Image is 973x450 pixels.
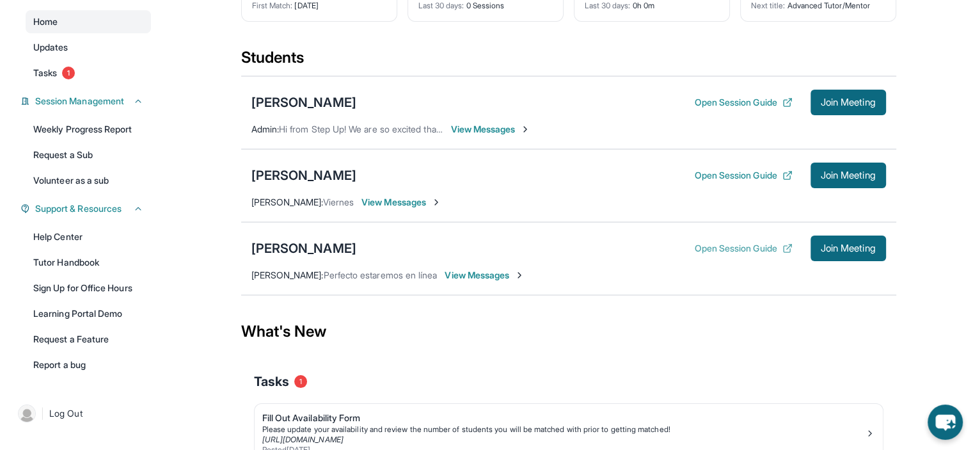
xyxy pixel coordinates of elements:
[262,424,865,435] div: Please update your availability and review the number of students you will be matched with prior ...
[26,169,151,192] a: Volunteer as a sub
[821,172,876,179] span: Join Meeting
[514,270,525,280] img: Chevron-Right
[251,124,279,134] span: Admin :
[33,67,57,79] span: Tasks
[251,93,356,111] div: [PERSON_NAME]
[811,236,886,261] button: Join Meeting
[262,412,865,424] div: Fill Out Availability Form
[33,15,58,28] span: Home
[49,407,83,420] span: Log Out
[324,269,438,280] span: Perfecto estaremos en línea
[62,67,75,79] span: 1
[30,202,143,215] button: Support & Resources
[361,196,441,209] span: View Messages
[251,197,323,207] span: [PERSON_NAME] :
[451,123,531,136] span: View Messages
[35,202,122,215] span: Support & Resources
[251,269,324,280] span: [PERSON_NAME] :
[241,47,896,76] div: Students
[251,166,356,184] div: [PERSON_NAME]
[41,406,44,421] span: |
[694,242,792,255] button: Open Session Guide
[26,36,151,59] a: Updates
[30,95,143,108] button: Session Management
[33,41,68,54] span: Updates
[520,124,530,134] img: Chevron-Right
[811,163,886,188] button: Join Meeting
[585,1,631,10] span: Last 30 days :
[821,99,876,106] span: Join Meeting
[928,405,963,440] button: chat-button
[26,118,151,141] a: Weekly Progress Report
[241,303,896,360] div: What's New
[26,143,151,166] a: Request a Sub
[35,95,124,108] span: Session Management
[323,197,354,207] span: Viernes
[18,405,36,422] img: user-img
[294,375,307,388] span: 1
[694,96,792,109] button: Open Session Guide
[821,245,876,252] span: Join Meeting
[254,373,289,390] span: Tasks
[26,353,151,376] a: Report a bug
[26,251,151,274] a: Tutor Handbook
[26,277,151,300] a: Sign Up for Office Hours
[251,239,356,257] div: [PERSON_NAME]
[811,90,886,115] button: Join Meeting
[751,1,786,10] span: Next title :
[26,328,151,351] a: Request a Feature
[262,435,344,444] a: [URL][DOMAIN_NAME]
[26,61,151,84] a: Tasks1
[26,10,151,33] a: Home
[418,1,464,10] span: Last 30 days :
[13,399,151,428] a: |Log Out
[26,302,151,325] a: Learning Portal Demo
[694,169,792,182] button: Open Session Guide
[431,197,441,207] img: Chevron-Right
[252,1,293,10] span: First Match :
[26,225,151,248] a: Help Center
[445,269,525,282] span: View Messages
